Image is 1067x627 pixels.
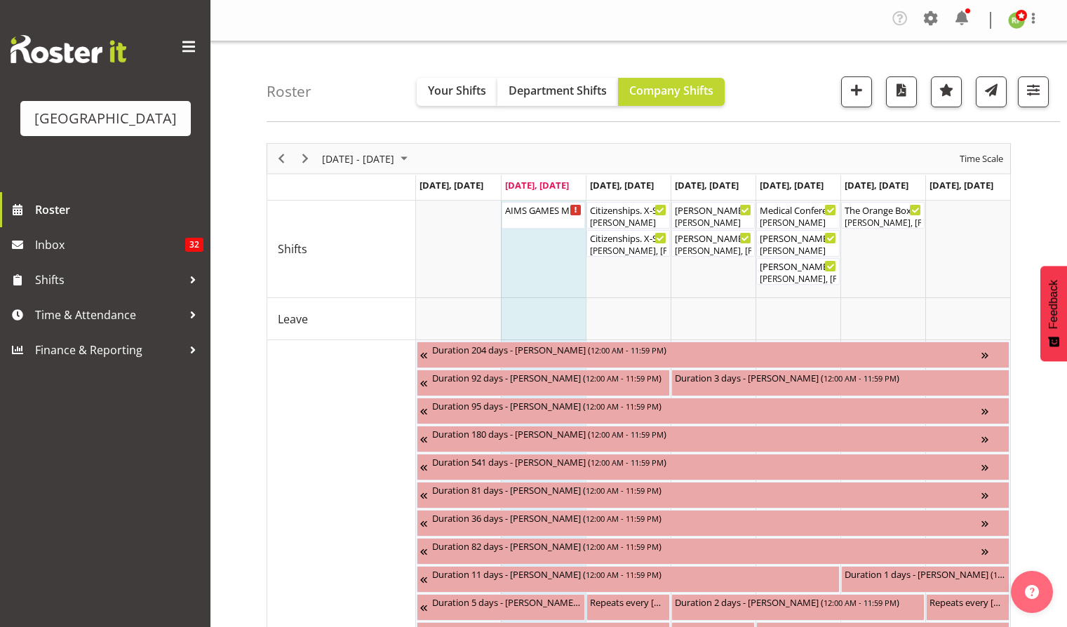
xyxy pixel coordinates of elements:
[590,595,666,609] div: Repeats every [DATE] - [PERSON_NAME] ( )
[267,298,416,340] td: Leave resource
[432,342,981,356] div: Duration 204 days - [PERSON_NAME] ( )
[591,429,664,440] span: 12:00 AM - 11:59 PM
[1047,280,1060,329] span: Feedback
[35,269,182,290] span: Shifts
[841,566,1009,593] div: Unavailability"s event - Duration 1 days - Amy Duncanson Begin From Saturday, September 6, 2025 a...
[841,76,872,107] button: Add a new shift
[675,217,751,229] div: [PERSON_NAME]
[417,454,1009,480] div: Unavailability"s event - Duration 541 days - Thomas Bohanna Begin From Tuesday, July 8, 2025 at 1...
[629,83,713,98] span: Company Shifts
[586,541,659,552] span: 12:00 AM - 11:59 PM
[432,511,981,525] div: Duration 36 days - [PERSON_NAME] ( )
[760,179,824,191] span: [DATE], [DATE]
[272,150,291,168] button: Previous
[930,595,1006,609] div: Repeats every [DATE] - [PERSON_NAME] ( )
[586,372,659,384] span: 12:00 AM - 11:59 PM
[185,238,203,252] span: 32
[760,231,836,245] div: [PERSON_NAME] Bloody [PERSON_NAME] FOHM shift ( )
[671,230,755,257] div: Shifts"s event - Kevin Bloody Wilson Begin From Thursday, September 4, 2025 at 6:30:00 PM GMT+12:...
[34,108,177,129] div: [GEOGRAPHIC_DATA]
[586,513,659,524] span: 12:00 AM - 11:59 PM
[926,594,1009,621] div: Unavailability"s event - Repeats every sunday - Jordan Sanft Begin From Sunday, September 7, 2025...
[1018,76,1049,107] button: Filter Shifts
[586,485,659,496] span: 12:00 AM - 11:59 PM
[591,344,664,356] span: 12:00 AM - 11:59 PM
[505,203,582,217] div: AIMS GAMES Movie Night (backup venue) Cargo Shed ( )
[278,241,307,257] span: Shifts
[824,597,897,608] span: 12:00 AM - 11:59 PM
[586,594,670,621] div: Unavailability"s event - Repeats every wednesday - Fiona Macnab Begin From Wednesday, September 3...
[756,202,840,229] div: Shifts"s event - Medical Conference Begin From Friday, September 5, 2025 at 8:00:00 AM GMT+12:00 ...
[845,217,921,229] div: [PERSON_NAME], [PERSON_NAME]
[509,83,607,98] span: Department Shifts
[11,35,126,63] img: Rosterit website logo
[417,594,585,621] div: Unavailability"s event - Duration 5 days - Ruby Grace Begin From Thursday, August 28, 2025 at 12:...
[586,400,659,412] span: 12:00 AM - 11:59 PM
[432,370,666,384] div: Duration 92 days - [PERSON_NAME] ( )
[760,245,836,257] div: [PERSON_NAME]
[320,150,414,168] button: September 01 - 07, 2025
[432,426,981,440] div: Duration 180 days - [PERSON_NAME] ( )
[675,203,751,217] div: [PERSON_NAME] Bloody [PERSON_NAME] FOHM shift ( )
[993,569,1066,580] span: 12:00 AM - 11:59 PM
[417,342,1009,368] div: Unavailability"s event - Duration 204 days - Fiona Macnab Begin From Monday, March 10, 2025 at 12...
[756,230,840,257] div: Shifts"s event - Kevin Bloody Wilson FOHM shift Begin From Friday, September 5, 2025 at 6:00:00 P...
[417,78,497,106] button: Your Shifts
[428,83,486,98] span: Your Shifts
[267,83,311,100] h4: Roster
[824,372,897,384] span: 12:00 AM - 11:59 PM
[590,231,666,245] div: Citizenships. X-Space ( )
[671,594,925,621] div: Unavailability"s event - Duration 2 days - Skye Colonna Begin From Thursday, September 4, 2025 at...
[432,454,981,468] div: Duration 541 days - [PERSON_NAME] ( )
[760,273,836,285] div: [PERSON_NAME], [PERSON_NAME], [PERSON_NAME], [PERSON_NAME], [PERSON_NAME], [PERSON_NAME]
[278,311,308,328] span: Leave
[590,217,666,229] div: [PERSON_NAME]
[586,202,670,229] div: Shifts"s event - Citizenships. X-Space. FOHM Begin From Wednesday, September 3, 2025 at 8:30:00 A...
[417,482,1009,508] div: Unavailability"s event - Duration 81 days - Grace Cavell Begin From Thursday, July 17, 2025 at 12...
[497,78,618,106] button: Department Shifts
[293,144,317,173] div: Next
[760,217,836,229] div: [PERSON_NAME]
[976,76,1007,107] button: Send a list of all shifts for the selected filtered period to all rostered employees.
[590,245,666,257] div: [PERSON_NAME], [PERSON_NAME], [PERSON_NAME]
[590,203,666,217] div: Citizenships. X-Space. FOHM ( )
[1040,266,1067,361] button: Feedback - Show survey
[35,304,182,325] span: Time & Attendance
[671,202,755,229] div: Shifts"s event - Kevin Bloody Wilson FOHM shift Begin From Thursday, September 4, 2025 at 6:00:00...
[886,76,917,107] button: Download a PDF of the roster according to the set date range.
[675,370,1006,384] div: Duration 3 days - [PERSON_NAME] ( )
[267,201,416,298] td: Shifts resource
[756,258,840,285] div: Shifts"s event - Kevin Bloody Wilson Begin From Friday, September 5, 2025 at 6:30:00 PM GMT+12:00...
[958,150,1006,168] button: Time Scale
[930,179,993,191] span: [DATE], [DATE]
[845,179,908,191] span: [DATE], [DATE]
[432,567,836,581] div: Duration 11 days - [PERSON_NAME] ( )
[671,370,1009,396] div: Unavailability"s event - Duration 3 days - Beana Badenhorst Begin From Thursday, September 4, 202...
[591,457,664,468] span: 12:00 AM - 11:59 PM
[586,230,670,257] div: Shifts"s event - Citizenships. X-Space Begin From Wednesday, September 3, 2025 at 9:30:00 AM GMT+...
[675,245,751,257] div: [PERSON_NAME], [PERSON_NAME], [PERSON_NAME], [PERSON_NAME], [PERSON_NAME], [PERSON_NAME]
[35,339,182,360] span: Finance & Reporting
[586,569,659,580] span: 12:00 AM - 11:59 PM
[417,510,1009,537] div: Unavailability"s event - Duration 36 days - Caro Richards Begin From Sunday, August 10, 2025 at 1...
[760,203,836,217] div: Medical Conference ( )
[417,398,1009,424] div: Unavailability"s event - Duration 95 days - Ciska Vogelzang Begin From Wednesday, June 11, 2025 a...
[420,179,483,191] span: [DATE], [DATE]
[296,150,315,168] button: Next
[35,234,185,255] span: Inbox
[432,398,981,412] div: Duration 95 days - [PERSON_NAME] ( )
[1008,12,1025,29] img: richard-freeman9074.jpg
[417,426,1009,452] div: Unavailability"s event - Duration 180 days - Katrina Luca Begin From Friday, July 4, 2025 at 12:0...
[958,150,1005,168] span: Time Scale
[269,144,293,173] div: Previous
[618,78,725,106] button: Company Shifts
[590,179,654,191] span: [DATE], [DATE]
[417,538,1009,565] div: Unavailability"s event - Duration 82 days - David Fourie Begin From Wednesday, August 20, 2025 at...
[417,566,840,593] div: Unavailability"s event - Duration 11 days - Emma Johns Begin From Monday, August 25, 2025 at 12:0...
[841,202,925,229] div: Shifts"s event - The Orange Box Begin From Saturday, September 6, 2025 at 7:00:00 AM GMT+12:00 En...
[432,595,582,609] div: Duration 5 days - [PERSON_NAME] ( )
[931,76,962,107] button: Highlight an important date within the roster.
[321,150,396,168] span: [DATE] - [DATE]
[502,202,585,229] div: Shifts"s event - AIMS GAMES Movie Night (backup venue) Cargo Shed Begin From Tuesday, September 2...
[675,231,751,245] div: [PERSON_NAME] Bloody [PERSON_NAME] ( )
